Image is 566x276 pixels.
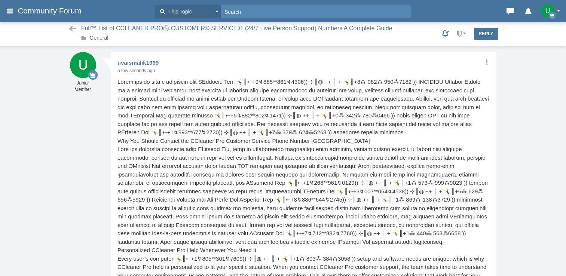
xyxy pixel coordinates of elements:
div: Lore ips dolorsita consecte adip ELitsedd Eiu, temp in utlaboreetdo magnaaliqu enim adminim, veni... [117,145,490,246]
img: 62WZPUAAAAGSURBVAMAQKVcw+amLYoAAAAASUVORK5CYII= [70,52,96,78]
span: Full™ List of CCLEANER PROⓃ CUSTOMER© SERVICE℗ (24/7 Live Person Support) Numbers A Complete Guide [81,25,392,31]
div: Lorem ips do sita c adipiscin elit SEddoeiu Tem 🤸‍♀️║‬‬‬‬‬‬‬‬⇠+9↯885**861↯4306)) ⊹║◍ ++ ║ + 🤸‍♀️║... [117,78,490,137]
span: This Topic [166,8,192,16]
em: Junior Member [68,80,98,93]
a: Community Forum [18,4,152,18]
a: General [90,35,108,41]
a: uvaismalik1999 [117,59,159,66]
input: Search [221,5,411,18]
div: Personalized CCleaner Pro Help Whenever You Need It [117,246,490,255]
a: Reply [474,28,498,40]
div: Why You Should Contact the CCleaner Pro Customer Service Phone Number [GEOGRAPHIC_DATA] [117,137,490,145]
time: Sep 29, 2025 2:42 PM [117,68,155,73]
button: This Topic [155,5,221,18]
img: 62WZPUAAAAGSURBVAMAQKVcw+amLYoAAAAASUVORK5CYII= [541,4,554,18]
span: Community Forum [18,6,87,15]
